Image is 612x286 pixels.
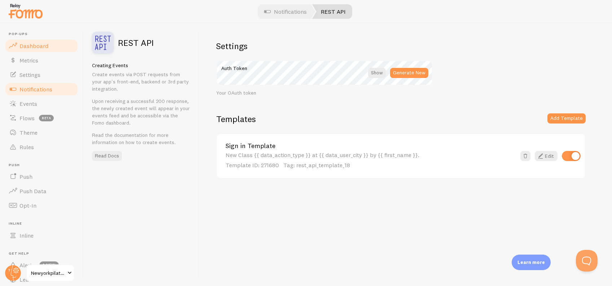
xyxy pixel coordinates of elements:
[19,42,48,49] span: Dashboard
[226,161,279,169] span: Template ID: 271680
[216,113,256,125] h2: Templates
[92,71,190,92] p: Create events via POST requests from your app's front-end, backend or 3rd party integration.
[92,97,190,126] p: Upon receiving a successful 200 response, the newly created event will appear in your events feed...
[4,82,79,96] a: Notifications
[283,161,350,169] span: Tag: rest_api_template_18
[390,68,428,78] button: Generate New
[4,68,79,82] a: Settings
[19,202,36,209] span: Opt-In
[226,143,516,149] a: Sign in Template
[19,100,37,107] span: Events
[19,86,52,93] span: Notifications
[547,113,586,123] button: Add Template
[31,269,65,277] span: Newyorkpilates
[8,2,44,20] img: fomo-relay-logo-orange.svg
[39,115,54,121] span: beta
[512,255,551,270] div: Learn more
[19,173,32,180] span: Push
[92,131,190,146] p: Read the documentation for more information on how to create events.
[226,152,516,169] div: New Class {{ data_action_type }} at {{ data_user_city }} by {{ first_name }}.
[19,187,47,195] span: Push Data
[216,60,433,73] label: Auth Token
[9,32,79,36] span: Pop-ups
[517,259,545,266] p: Learn more
[4,258,79,272] a: Alerts 1 new
[19,114,35,122] span: Flows
[19,261,35,269] span: Alerts
[535,151,558,161] a: Edit
[4,198,79,213] a: Opt-In
[4,96,79,111] a: Events
[4,125,79,140] a: Theme
[92,151,122,161] a: Read Docs
[19,232,34,239] span: Inline
[4,184,79,198] a: Push Data
[19,143,34,151] span: Rules
[9,251,79,256] span: Get Help
[4,39,79,53] a: Dashboard
[4,111,79,125] a: Flows beta
[216,40,433,52] h2: Settings
[19,129,38,136] span: Theme
[216,90,433,96] div: Your OAuth token
[26,264,75,282] a: Newyorkpilates
[4,228,79,243] a: Inline
[9,221,79,226] span: Inline
[92,62,190,69] h5: Creating Events
[19,71,40,78] span: Settings
[4,53,79,68] a: Metrics
[4,169,79,184] a: Push
[19,57,38,64] span: Metrics
[9,163,79,168] span: Push
[39,261,59,269] span: 1 new
[92,32,114,53] img: fomo_icons_rest_api.svg
[576,250,598,272] iframe: Help Scout Beacon - Open
[4,140,79,154] a: Rules
[118,38,154,47] h2: REST API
